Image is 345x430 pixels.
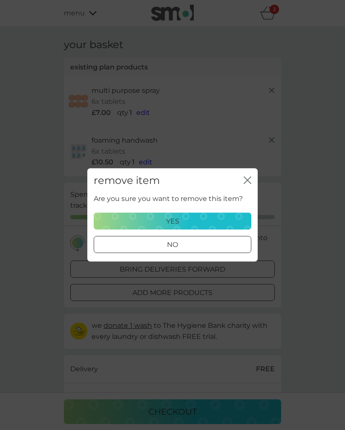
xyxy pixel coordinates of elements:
[94,175,160,187] h2: remove item
[166,216,179,227] p: yes
[94,236,251,253] button: no
[94,193,243,204] p: Are you sure you want to remove this item?
[94,213,251,230] button: yes
[167,240,178,251] p: no
[244,176,251,185] button: close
